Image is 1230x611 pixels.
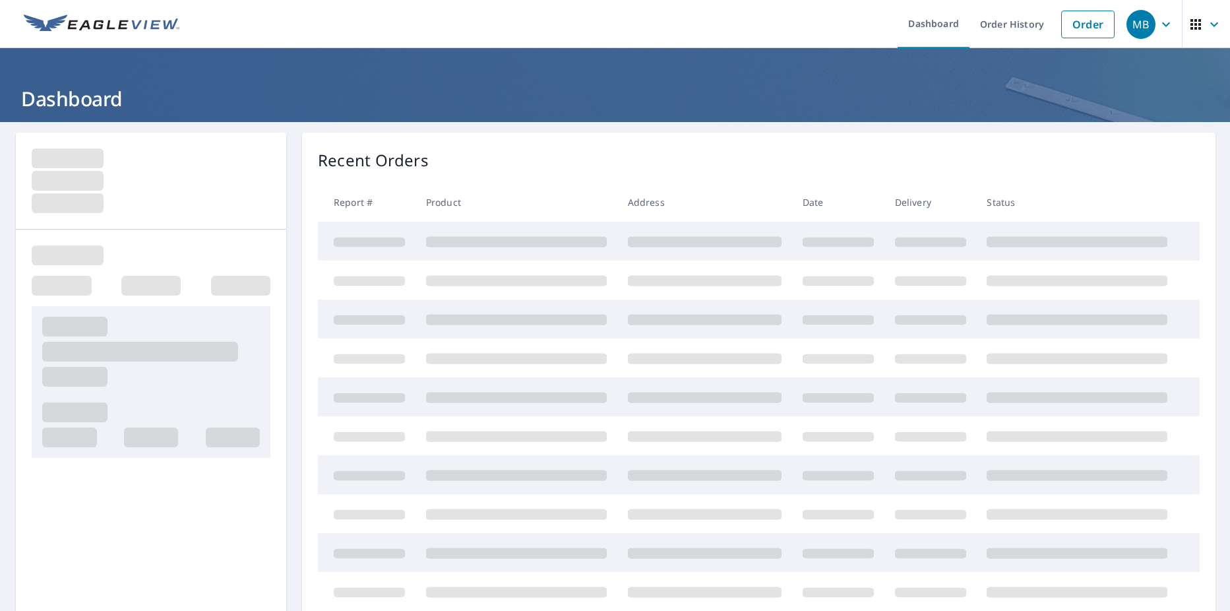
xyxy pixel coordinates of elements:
th: Delivery [884,183,977,222]
p: Recent Orders [318,148,429,172]
th: Status [976,183,1178,222]
th: Address [617,183,792,222]
img: EV Logo [24,15,179,34]
th: Date [792,183,884,222]
th: Report # [318,183,415,222]
th: Product [415,183,617,222]
h1: Dashboard [16,85,1214,112]
div: MB [1126,10,1155,39]
a: Order [1061,11,1115,38]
